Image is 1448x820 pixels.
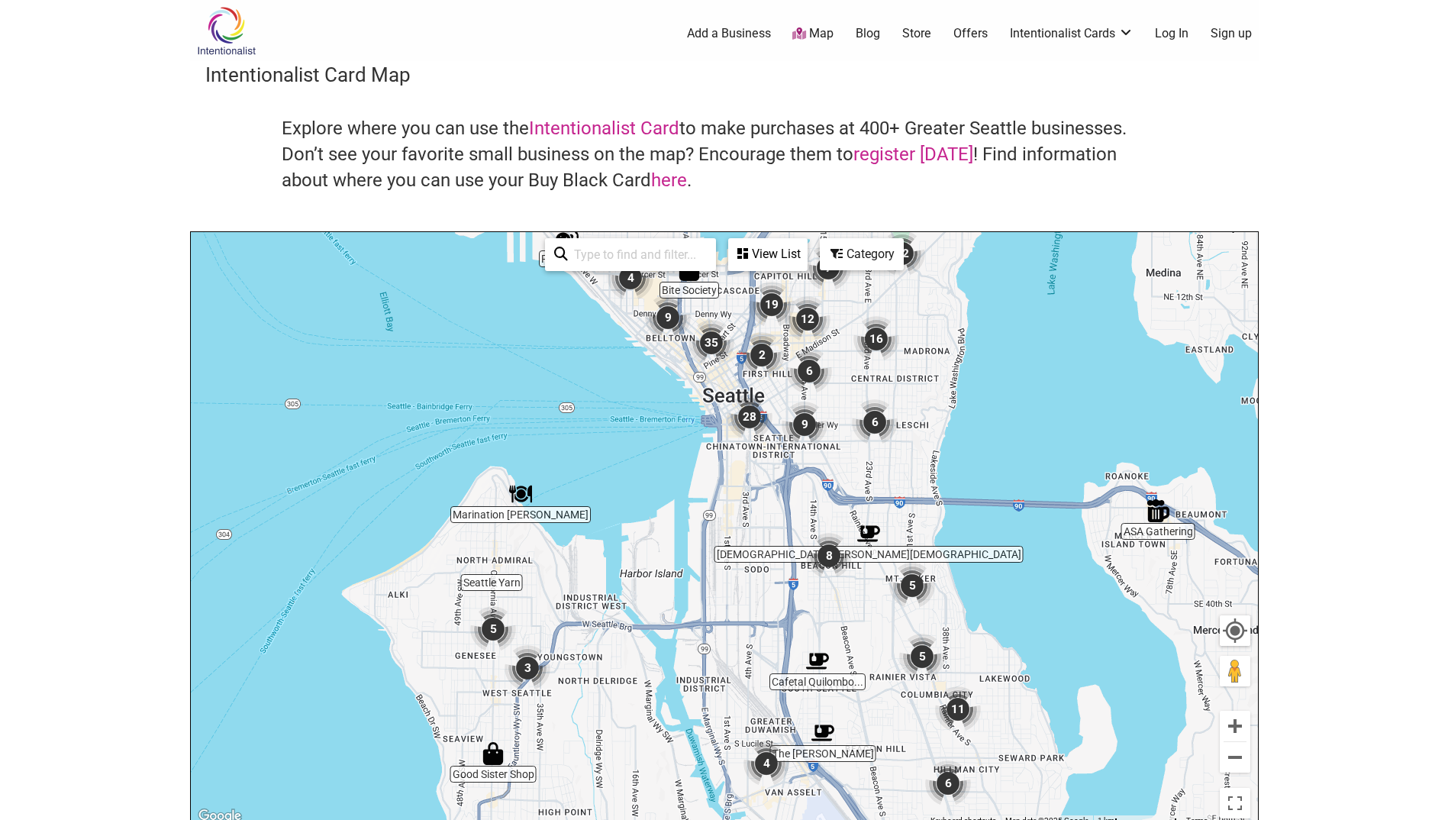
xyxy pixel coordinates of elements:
[852,399,898,445] div: 6
[857,522,880,545] div: Buddha Bruddah
[505,645,550,691] div: 3
[190,6,263,56] img: Intentionalist
[821,240,902,269] div: Category
[739,332,785,378] div: 2
[1220,656,1250,686] button: Drag Pegman onto the map to open Street View
[1010,25,1134,42] a: Intentionalist Cards
[645,295,691,341] div: 9
[608,255,653,301] div: 4
[782,402,827,447] div: 9
[806,650,829,673] div: Cafetal Quilombo Cafe
[568,240,707,270] input: Type to find and filter...
[902,25,931,42] a: Store
[899,634,945,680] div: 5
[480,550,503,573] div: Seattle Yarn
[925,760,971,806] div: 6
[749,282,795,328] div: 19
[935,686,981,732] div: 11
[792,25,834,43] a: Map
[545,238,716,271] div: Type to search and filter
[689,320,734,366] div: 35
[205,61,1243,89] h3: Intentionalist Card Map
[482,742,505,765] div: Good Sister Shop
[879,231,925,276] div: 12
[1220,742,1250,773] button: Zoom out
[1146,499,1169,522] div: ASA Gathering
[820,238,904,270] div: Filter by category
[743,741,789,786] div: 4
[953,25,988,42] a: Offers
[805,245,851,291] div: 7
[806,533,852,579] div: 8
[1155,25,1188,42] a: Log In
[470,606,516,652] div: 5
[1220,711,1250,741] button: Zoom in
[529,118,679,139] a: Intentionalist Card
[856,25,880,42] a: Blog
[785,296,830,342] div: 12
[509,483,532,505] div: Marination Ma Kai
[651,169,687,191] a: here
[727,394,772,440] div: 28
[687,25,771,42] a: Add a Business
[786,348,832,394] div: 6
[1218,786,1251,819] button: Toggle fullscreen view
[889,563,935,609] div: 5
[853,316,899,362] div: 16
[1211,25,1252,42] a: Sign up
[282,116,1167,193] h4: Explore where you can use the to make purchases at 400+ Greater Seattle businesses. Don’t see you...
[1220,615,1250,646] button: Your Location
[678,258,701,281] div: Bite Society
[728,238,808,271] div: See a list of the visible businesses
[811,722,834,744] div: The Flora Bakehouse
[730,240,806,269] div: View List
[853,144,973,165] a: register [DATE]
